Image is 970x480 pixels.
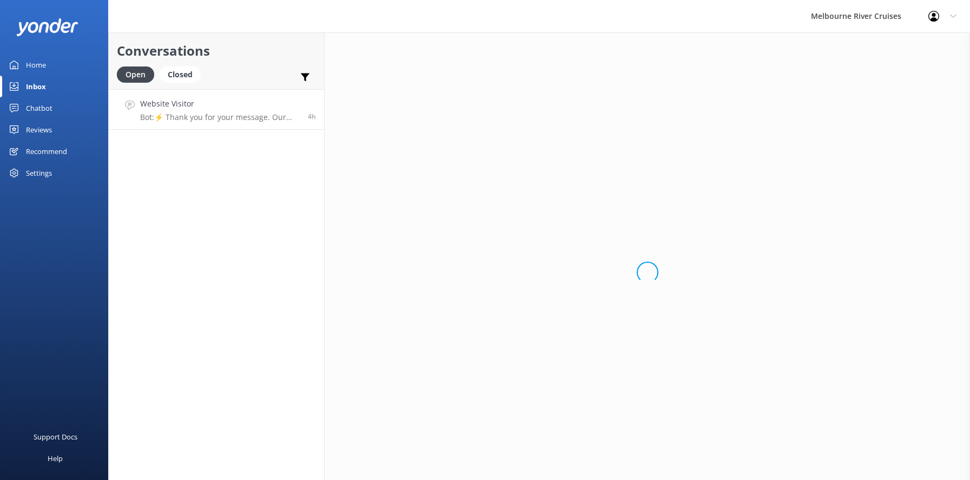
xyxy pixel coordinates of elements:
div: Chatbot [26,97,52,119]
p: Bot: ⚡ Thank you for your message. Our office hours are Mon - Fri 9.30am - 5pm. We'll get back to... [140,112,300,122]
h2: Conversations [117,41,316,61]
div: Inbox [26,76,46,97]
div: Recommend [26,141,67,162]
div: Support Docs [34,426,77,448]
div: Closed [160,66,201,83]
div: Help [48,448,63,469]
h4: Website Visitor [140,98,300,110]
a: Website VisitorBot:⚡ Thank you for your message. Our office hours are Mon - Fri 9.30am - 5pm. We'... [109,89,324,130]
a: Closed [160,68,206,80]
div: Open [117,66,154,83]
a: Open [117,68,160,80]
div: Reviews [26,119,52,141]
img: yonder-white-logo.png [16,18,78,36]
span: Sep 10 2025 06:23am (UTC +10:00) Australia/Sydney [308,112,316,121]
div: Settings [26,162,52,184]
div: Home [26,54,46,76]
